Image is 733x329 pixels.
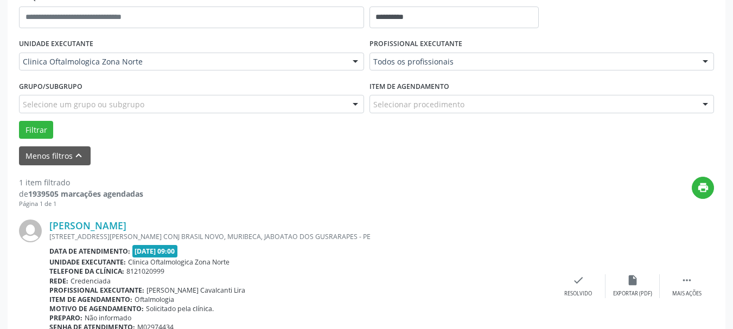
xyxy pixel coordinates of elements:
label: Item de agendamento [369,78,449,95]
b: Data de atendimento: [49,247,130,256]
label: PROFISSIONAL EXECUTANTE [369,36,462,53]
label: UNIDADE EXECUTANTE [19,36,93,53]
button: print [692,177,714,199]
div: Página 1 de 1 [19,199,143,209]
span: 8121020999 [126,267,164,276]
span: Solicitado pela clínica. [146,304,214,313]
span: Todos os profissionais [373,56,692,67]
i: keyboard_arrow_up [73,150,85,162]
div: Resolvido [564,290,592,298]
div: Exportar (PDF) [613,290,652,298]
i:  [681,274,693,286]
span: Clinica Oftalmologica Zona Norte [23,56,342,67]
div: [STREET_ADDRESS][PERSON_NAME] CONJ BRASIL NOVO, MURIBECA, JABOATAO DOS GUSRARAPES - PE [49,232,551,241]
div: de [19,188,143,199]
b: Preparo: [49,313,82,322]
i: check [572,274,584,286]
b: Profissional executante: [49,286,144,295]
span: [PERSON_NAME] Cavalcanti Lira [146,286,245,295]
button: Menos filtroskeyboard_arrow_up [19,146,91,165]
span: Selecione um grupo ou subgrupo [23,99,144,110]
div: 1 item filtrado [19,177,143,188]
i: print [697,182,709,193]
strong: 1939505 marcações agendadas [28,189,143,199]
i: insert_drive_file [627,274,639,286]
b: Unidade executante: [49,257,126,267]
span: Clinica Oftalmologica Zona Norte [128,257,230,267]
button: Filtrar [19,121,53,139]
span: Oftalmologia [135,295,174,304]
label: Grupo/Subgrupo [19,78,82,95]
b: Motivo de agendamento: [49,304,144,313]
span: Não informado [85,313,131,322]
span: [DATE] 09:00 [132,245,178,257]
span: Credenciada [71,276,111,286]
b: Rede: [49,276,68,286]
a: [PERSON_NAME] [49,220,126,231]
b: Telefone da clínica: [49,267,124,276]
div: Mais ações [672,290,702,298]
span: Selecionar procedimento [373,99,464,110]
b: Item de agendamento: [49,295,132,304]
img: img [19,220,42,242]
